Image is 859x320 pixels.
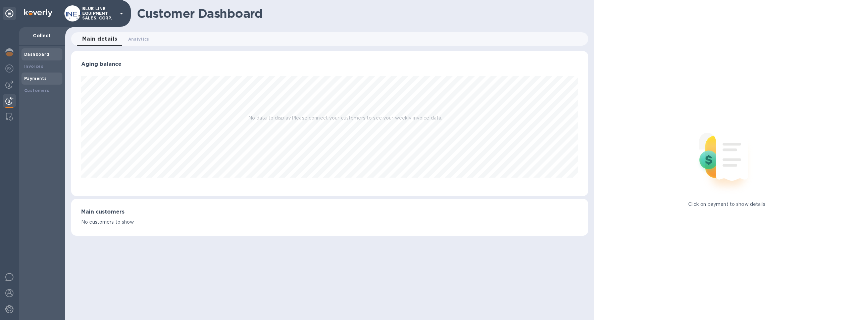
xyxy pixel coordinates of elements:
[5,64,13,73] img: Foreign exchange
[137,6,584,20] h1: Customer Dashboard
[81,209,578,215] h3: Main customers
[688,201,765,208] p: Click on payment to show details
[24,52,50,57] b: Dashboard
[24,32,60,39] p: Collect
[24,9,52,17] img: Logo
[82,6,116,20] p: BLUE LINE EQUIPMENT SALES, CORP.
[3,7,16,20] div: Unpin categories
[24,76,47,81] b: Payments
[81,219,578,226] p: No customers to show
[82,34,117,44] span: Main details
[24,64,43,69] b: Invoices
[128,36,149,43] span: Analytics
[24,88,50,93] b: Customers
[81,61,578,67] h3: Aging balance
